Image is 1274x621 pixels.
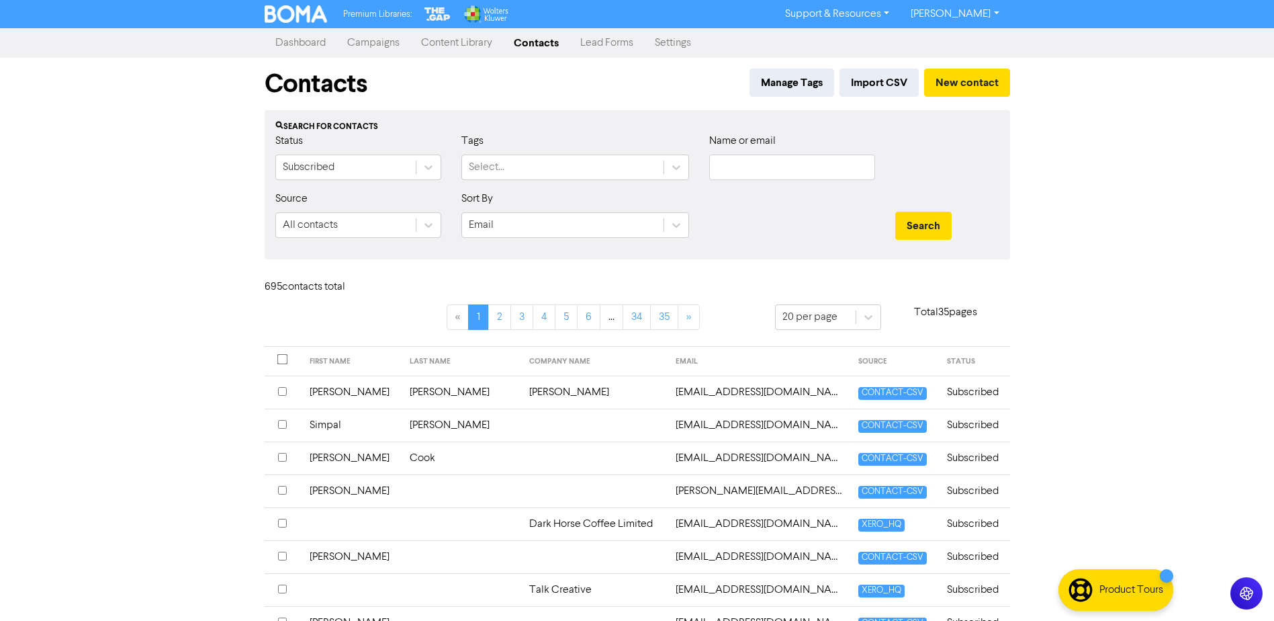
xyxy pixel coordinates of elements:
span: CONTACT-CSV [858,486,927,499]
p: Total 35 pages [881,304,1010,321]
td: [PERSON_NAME] [302,474,402,507]
a: Content Library [410,30,503,56]
td: Subscribed [939,474,1010,507]
td: Subscribed [939,573,1010,606]
td: [PERSON_NAME] [302,540,402,573]
a: Page 4 [533,304,555,330]
label: Tags [461,133,484,149]
td: Subscribed [939,442,1010,474]
span: XERO_HQ [858,519,905,532]
a: Campaigns [336,30,410,56]
span: CONTACT-CSV [858,387,927,400]
a: Page 6 [577,304,600,330]
div: Subscribed [283,159,334,175]
a: [PERSON_NAME] [900,3,1009,25]
label: Status [275,133,303,149]
td: Subscribed [939,409,1010,442]
td: Dark Horse Coffee Limited [521,507,668,540]
label: Sort By [461,191,493,207]
div: Email [469,217,494,233]
button: Search [895,212,952,240]
td: Simpal [302,409,402,442]
td: accounts@talkcreative.co.nz [668,573,850,606]
span: CONTACT-CSV [858,420,927,433]
button: New contact [924,69,1010,97]
td: Cook [402,442,521,474]
div: Search for contacts [275,121,999,133]
td: 131newtown@gmail.com [668,376,850,409]
th: EMAIL [668,347,850,376]
a: Page 1 is your current page [468,304,489,330]
span: CONTACT-CSV [858,552,927,565]
td: Subscribed [939,507,1010,540]
button: Import CSV [839,69,919,97]
div: 20 per page [782,309,837,325]
th: COMPANY NAME [521,347,668,376]
td: 2311simpal@gmail.com [668,409,850,442]
td: [PERSON_NAME] [402,376,521,409]
td: [PERSON_NAME] [302,376,402,409]
a: Settings [644,30,702,56]
div: All contacts [283,217,338,233]
img: The Gap [422,5,452,23]
a: Support & Resources [774,3,900,25]
td: 4amycook@gmail.com [668,442,850,474]
td: [PERSON_NAME] [402,409,521,442]
a: Page 2 [488,304,511,330]
span: Premium Libraries: [343,10,412,19]
span: CONTACT-CSV [858,453,927,466]
a: Page 35 [650,304,678,330]
td: accounts@linkit.co.nz [668,540,850,573]
th: FIRST NAME [302,347,402,376]
h6: 695 contact s total [265,281,372,294]
th: STATUS [939,347,1010,376]
a: Page 3 [510,304,533,330]
img: BOMA Logo [265,5,328,23]
a: Contacts [503,30,570,56]
a: » [678,304,700,330]
img: Wolters Kluwer [463,5,508,23]
a: Page 34 [623,304,651,330]
label: Source [275,191,308,207]
td: abigail@bodyfix.co.nz [668,474,850,507]
td: accounts@darkhorsecoffee.co.nz [668,507,850,540]
span: XERO_HQ [858,585,905,597]
td: [PERSON_NAME] [302,442,402,474]
td: Talk Creative [521,573,668,606]
a: Lead Forms [570,30,644,56]
td: Subscribed [939,376,1010,409]
a: Dashboard [265,30,336,56]
td: [PERSON_NAME] [521,376,668,409]
a: Page 5 [555,304,578,330]
td: Subscribed [939,540,1010,573]
iframe: Chat Widget [1207,556,1274,621]
button: Manage Tags [749,69,834,97]
label: Name or email [709,133,776,149]
th: LAST NAME [402,347,521,376]
th: SOURCE [850,347,939,376]
h1: Contacts [265,69,367,99]
div: Select... [469,159,504,175]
